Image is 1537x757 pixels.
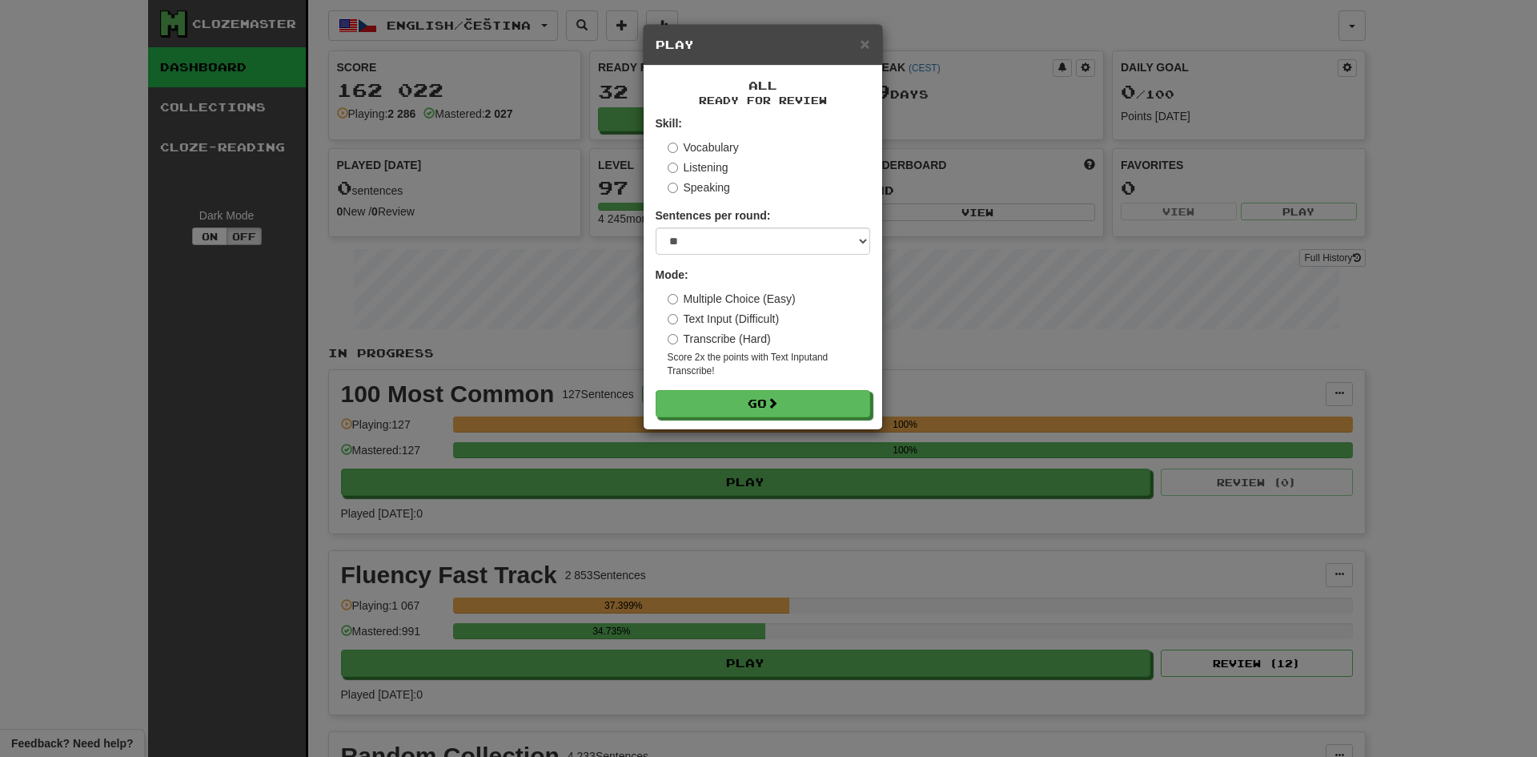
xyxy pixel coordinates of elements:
[748,79,777,92] span: All
[656,94,870,107] small: Ready for Review
[668,334,678,344] input: Transcribe (Hard)
[668,159,728,175] label: Listening
[656,37,870,53] h5: Play
[668,294,678,304] input: Multiple Choice (Easy)
[668,183,678,193] input: Speaking
[860,35,869,52] button: Close
[668,139,739,155] label: Vocabulary
[656,390,870,417] button: Go
[656,117,682,130] strong: Skill:
[668,331,771,347] label: Transcribe (Hard)
[860,34,869,53] span: ×
[656,207,771,223] label: Sentences per round:
[656,268,688,281] strong: Mode:
[668,179,730,195] label: Speaking
[668,291,796,307] label: Multiple Choice (Easy)
[668,163,678,173] input: Listening
[668,311,780,327] label: Text Input (Difficult)
[668,143,678,153] input: Vocabulary
[668,314,678,324] input: Text Input (Difficult)
[668,351,870,378] small: Score 2x the points with Text Input and Transcribe !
